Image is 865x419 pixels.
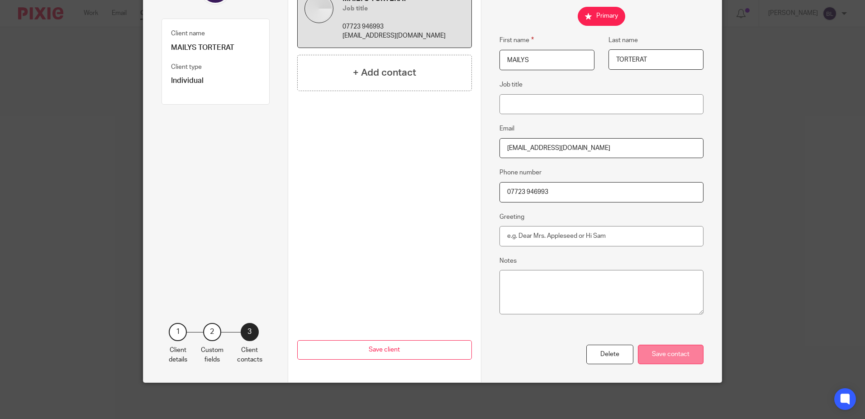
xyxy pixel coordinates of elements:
label: Email [499,124,514,133]
div: 1 [169,323,187,341]
p: Individual [171,76,260,86]
p: MAILYS TORTERAT [171,43,260,53]
label: Greeting [499,212,524,222]
p: 07723 946993 [342,22,465,31]
label: Job title [499,80,523,89]
h5: Job title [342,4,465,13]
h4: + Add contact [353,66,416,80]
p: Client details [169,346,187,364]
label: First name [499,35,534,45]
div: Delete [586,345,633,364]
div: 3 [241,323,259,341]
label: Client type [171,63,202,72]
label: Phone number [499,168,542,177]
label: Client name [171,29,205,38]
button: Save client [297,340,472,360]
p: Client contacts [237,346,262,364]
div: Save contact [638,345,703,364]
p: Custom fields [201,346,223,364]
label: Last name [608,36,638,45]
div: 2 [203,323,221,341]
input: e.g. Dear Mrs. Appleseed or Hi Sam [499,226,704,246]
label: Notes [499,256,517,265]
p: [EMAIL_ADDRESS][DOMAIN_NAME] [342,31,465,40]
